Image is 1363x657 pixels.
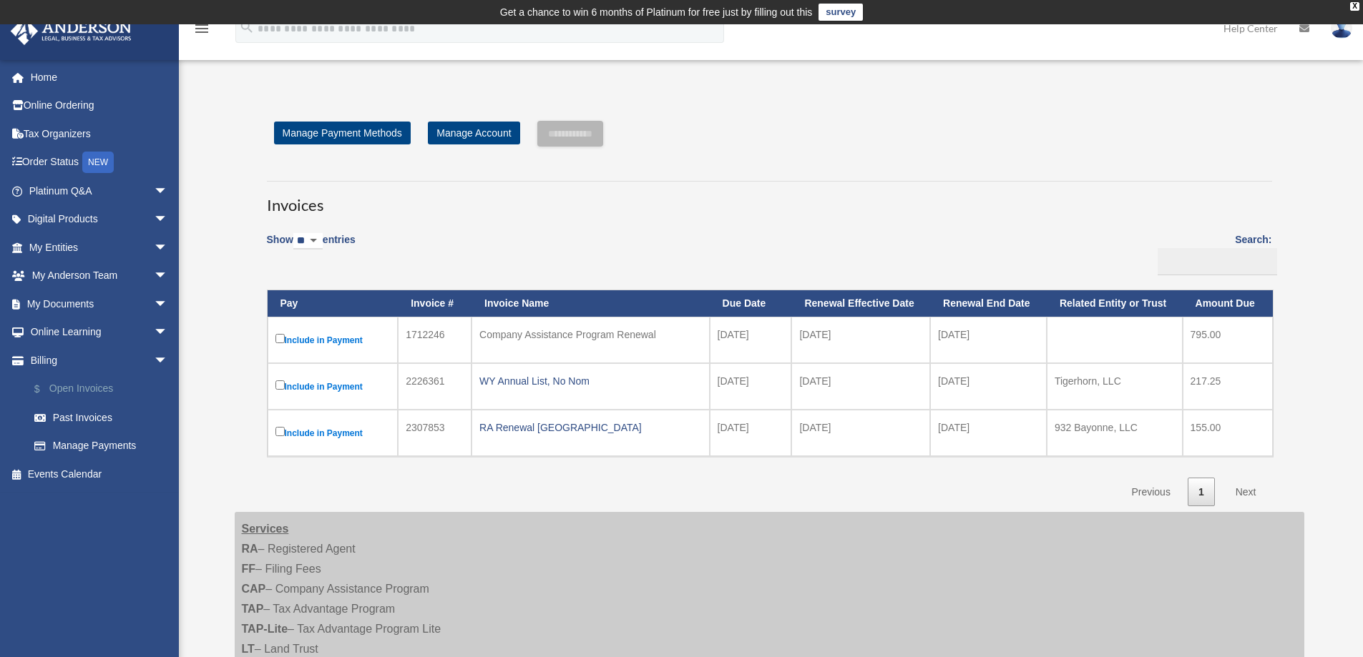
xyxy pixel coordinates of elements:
h3: Invoices [267,181,1272,217]
td: [DATE] [791,410,930,456]
td: [DATE] [710,363,792,410]
strong: Services [242,523,289,535]
a: Manage Payment Methods [274,122,411,144]
a: Online Ordering [10,92,190,120]
a: Platinum Q&Aarrow_drop_down [10,177,190,205]
strong: LT [242,643,255,655]
a: Home [10,63,190,92]
span: arrow_drop_down [154,318,182,347]
label: Show entries [267,231,356,264]
td: [DATE] [710,410,792,456]
td: 2226361 [398,363,472,410]
strong: FF [242,563,256,575]
div: WY Annual List, No Nom [479,371,701,391]
a: My Documentsarrow_drop_down [10,290,190,318]
label: Search: [1153,231,1272,275]
img: Anderson Advisors Platinum Portal [6,17,136,45]
a: Events Calendar [10,460,190,488]
a: $Open Invoices [20,375,190,404]
th: Invoice #: activate to sort column ascending [398,290,472,317]
a: Manage Account [428,122,519,144]
th: Amount Due: activate to sort column ascending [1183,290,1273,317]
a: Billingarrow_drop_down [10,346,190,375]
a: Tax Organizers [10,119,190,148]
input: Include in Payment [275,380,285,390]
strong: RA [242,543,258,555]
span: arrow_drop_down [154,262,182,291]
td: [DATE] [791,317,930,363]
input: Search: [1158,248,1277,275]
strong: CAP [242,583,266,595]
td: [DATE] [930,410,1047,456]
td: 2307853 [398,410,472,456]
td: 155.00 [1183,410,1273,456]
td: [DATE] [930,317,1047,363]
span: $ [42,380,49,398]
div: RA Renewal [GEOGRAPHIC_DATA] [479,418,701,438]
span: arrow_drop_down [154,346,182,375]
th: Pay: activate to sort column descending [268,290,399,317]
div: Company Assistance Program Renewal [479,325,701,345]
a: survey [819,4,863,21]
div: NEW [82,152,114,173]
a: Past Invoices [20,403,190,432]
th: Invoice Name: activate to sort column ascending [472,290,709,317]
a: Previous [1120,478,1181,507]
td: 1712246 [398,317,472,363]
a: Next [1225,478,1267,507]
i: search [239,19,255,35]
input: Include in Payment [275,334,285,343]
td: 932 Bayonne, LLC [1047,410,1183,456]
a: Manage Payments [20,432,190,460]
div: close [1350,2,1359,11]
label: Include in Payment [275,377,391,395]
td: [DATE] [710,317,792,363]
th: Due Date: activate to sort column ascending [710,290,792,317]
a: Digital Productsarrow_drop_down [10,205,190,234]
th: Related Entity or Trust: activate to sort column ascending [1047,290,1183,317]
a: 1 [1188,478,1215,507]
a: Online Learningarrow_drop_down [10,318,190,347]
td: [DATE] [930,363,1047,410]
label: Include in Payment [275,331,391,349]
a: menu [193,25,210,37]
th: Renewal Effective Date: activate to sort column ascending [791,290,930,317]
span: arrow_drop_down [154,177,182,206]
i: menu [193,20,210,37]
strong: TAP [242,603,264,615]
th: Renewal End Date: activate to sort column ascending [930,290,1047,317]
label: Include in Payment [275,424,391,442]
img: User Pic [1331,18,1352,39]
span: arrow_drop_down [154,205,182,234]
a: My Entitiesarrow_drop_down [10,233,190,262]
td: [DATE] [791,363,930,410]
td: Tigerhorn, LLC [1047,363,1183,410]
td: 795.00 [1183,317,1273,363]
a: My Anderson Teamarrow_drop_down [10,262,190,290]
select: Showentries [293,233,323,250]
a: Order StatusNEW [10,148,190,177]
span: arrow_drop_down [154,233,182,262]
td: 217.25 [1183,363,1273,410]
span: arrow_drop_down [154,290,182,319]
div: Get a chance to win 6 months of Platinum for free just by filling out this [500,4,813,21]
strong: TAP-Lite [242,623,288,635]
input: Include in Payment [275,427,285,436]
